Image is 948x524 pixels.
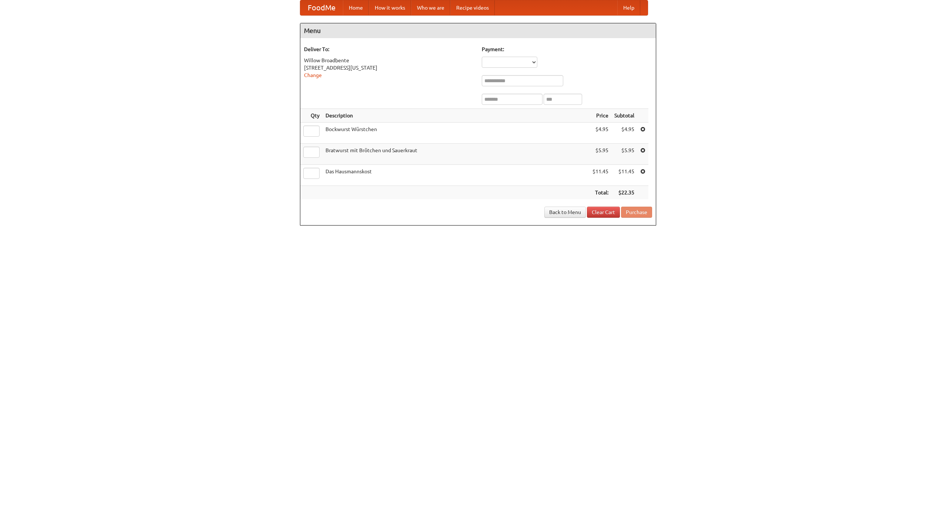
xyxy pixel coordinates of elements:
[323,165,590,186] td: Das Hausmannskost
[450,0,495,15] a: Recipe videos
[590,123,611,144] td: $4.95
[304,64,474,71] div: [STREET_ADDRESS][US_STATE]
[369,0,411,15] a: How it works
[611,165,637,186] td: $11.45
[343,0,369,15] a: Home
[590,109,611,123] th: Price
[323,109,590,123] th: Description
[590,165,611,186] td: $11.45
[304,57,474,64] div: Willow Broadbente
[611,144,637,165] td: $5.95
[590,144,611,165] td: $5.95
[611,109,637,123] th: Subtotal
[621,207,652,218] button: Purchase
[590,186,611,200] th: Total:
[323,144,590,165] td: Bratwurst mit Brötchen und Sauerkraut
[587,207,620,218] a: Clear Cart
[304,72,322,78] a: Change
[300,0,343,15] a: FoodMe
[411,0,450,15] a: Who we are
[482,46,652,53] h5: Payment:
[611,123,637,144] td: $4.95
[323,123,590,144] td: Bockwurst Würstchen
[300,109,323,123] th: Qty
[300,23,656,38] h4: Menu
[544,207,586,218] a: Back to Menu
[611,186,637,200] th: $22.35
[304,46,474,53] h5: Deliver To:
[617,0,640,15] a: Help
